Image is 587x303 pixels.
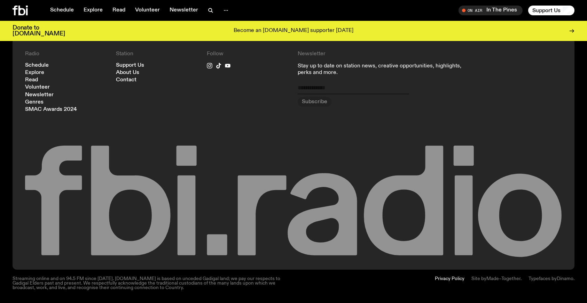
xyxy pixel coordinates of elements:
a: Newsletter [25,92,54,98]
h4: Radio [25,51,108,57]
span: Typefaces by [529,276,557,281]
h4: Station [116,51,198,57]
a: Genres [25,100,44,105]
a: Support Us [116,63,144,68]
a: Contact [116,77,136,83]
span: Support Us [532,7,561,14]
p: Stay up to date on station news, creative opportunities, highlights, perks and more. [298,63,471,76]
a: Schedule [46,6,78,15]
span: . [573,276,574,281]
h3: Donate to [DOMAIN_NAME] [13,25,65,37]
a: Volunteer [25,85,50,90]
p: Streaming online and on 94.5 FM since [DATE]. [DOMAIN_NAME] is based on unceded Gadigal land; we ... [13,277,289,290]
a: Explore [79,6,107,15]
a: Read [25,77,38,83]
p: Become an [DOMAIN_NAME] supporter [DATE] [234,28,353,34]
a: Newsletter [165,6,202,15]
a: Made–Together [486,276,521,281]
button: Support Us [528,6,574,15]
a: Volunteer [131,6,164,15]
a: Privacy Policy [435,277,464,290]
h4: Newsletter [298,51,471,57]
a: Schedule [25,63,49,68]
span: Site by [471,276,486,281]
a: Explore [25,70,44,75]
a: Dinamo [557,276,573,281]
a: Read [108,6,130,15]
h4: Follow [207,51,289,57]
a: About Us [116,70,139,75]
button: On AirIn The Pines [459,6,523,15]
a: SMAC Awards 2024 [25,107,77,112]
span: . [521,276,522,281]
button: Subscribe [298,97,331,107]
